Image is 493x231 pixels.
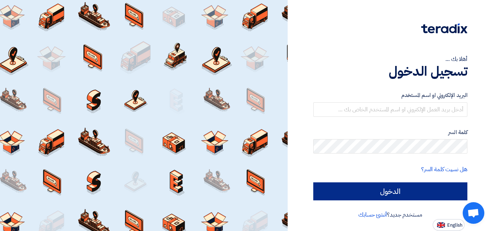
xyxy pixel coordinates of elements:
[313,63,467,79] h1: تسجيل الدخول
[463,202,484,224] a: Open chat
[313,128,467,137] label: كلمة السر
[313,55,467,63] div: أهلا بك ...
[421,23,467,34] img: Teradix logo
[447,223,462,228] span: English
[421,165,467,174] a: هل نسيت كلمة السر؟
[358,210,387,219] a: أنشئ حسابك
[313,102,467,117] input: أدخل بريد العمل الإلكتروني او اسم المستخدم الخاص بك ...
[433,219,464,231] button: English
[313,210,467,219] div: مستخدم جديد؟
[313,182,467,200] input: الدخول
[437,222,445,228] img: en-US.png
[313,91,467,99] label: البريد الإلكتروني او اسم المستخدم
